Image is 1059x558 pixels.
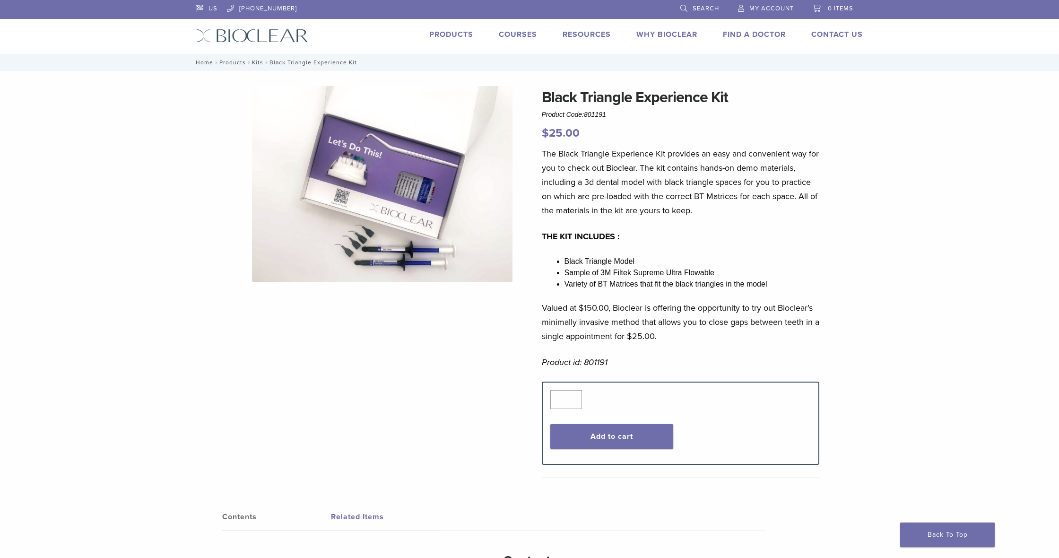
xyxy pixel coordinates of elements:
img: BCL_BT_Demo_Kit_1 [252,86,513,282]
a: Why Bioclear [636,30,697,39]
li: Sample of 3M Filtek Supreme Ultra Flowable [564,267,820,279]
a: Contents [222,504,331,530]
span: 0 items [828,5,853,12]
span: / [263,60,269,65]
a: Contact Us [811,30,863,39]
a: Find A Doctor [723,30,786,39]
nav: Black Triangle Experience Kit [189,54,870,71]
a: Back To Top [900,523,995,547]
span: / [246,60,252,65]
h1: Black Triangle Experience Kit [542,86,820,109]
li: Black Triangle Model [564,256,820,267]
span: $ [542,126,549,140]
a: Home [193,59,213,66]
p: The Black Triangle Experience Kit provides an easy and convenient way for you to check out Biocle... [542,147,820,218]
button: Add to cart [550,424,674,449]
a: Products [219,59,246,66]
span: 801191 [584,111,606,118]
span: Search [693,5,719,12]
bdi: 25.00 [542,126,580,140]
em: Product id: 801191 [542,357,608,367]
strong: THE KIT INCLUDES : [542,231,620,242]
a: Kits [252,59,263,66]
img: Bioclear [196,29,308,43]
p: Valued at $150.00, Bioclear is offering the opportunity to try out Bioclear’s minimally invasive ... [542,301,820,343]
a: Related Items [331,504,440,530]
a: Courses [499,30,537,39]
span: / [213,60,219,65]
a: Resources [563,30,611,39]
a: Products [429,30,473,39]
span: Product Code: [542,111,606,118]
li: Variety of BT Matrices that fit the black triangles in the model [564,279,820,290]
span: My Account [749,5,794,12]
